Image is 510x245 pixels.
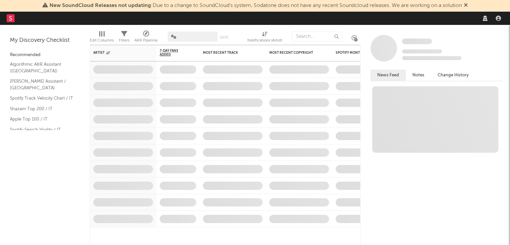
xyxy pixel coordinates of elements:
span: New SoundCloud Releases not updating [49,3,151,8]
div: Edit Columns [90,28,114,47]
button: Change History [431,70,475,81]
span: Tracking Since: [DATE] [402,49,442,53]
div: A&R Pipeline [134,37,158,44]
div: Recommended [10,51,80,59]
button: Save [220,36,228,39]
div: Filters [119,37,129,44]
span: Dismiss [464,3,468,8]
span: : Due to a change to SoundCloud's system, Sodatone does not have any recent Soundcloud releases. ... [49,3,462,8]
div: Filters [119,28,129,47]
a: Spotify Track Velocity Chart / IT [10,95,73,102]
a: Apple Top 100 / IT [10,116,73,123]
input: Search... [292,32,342,41]
span: 7-Day Fans Added [160,49,186,57]
div: Spotify Monthly Listeners [336,51,385,55]
button: News Feed [371,70,406,81]
div: Notifications (Artist) [247,28,282,47]
a: Shazam Top 200 / IT [10,105,73,113]
div: Most Recent Copyright [269,51,319,55]
span: 0 fans last week [402,56,462,60]
div: My Discovery Checklist [10,37,80,44]
div: A&R Pipeline [134,28,158,47]
a: Some Artist [402,38,432,45]
div: Most Recent Track [203,51,253,55]
div: Edit Columns [90,37,114,44]
div: Notifications (Artist) [247,37,282,44]
div: Artist [93,51,143,55]
a: Spotify Search Virality / IT [10,126,73,133]
button: Notes [406,70,431,81]
a: [PERSON_NAME] Assistant / [GEOGRAPHIC_DATA] [10,78,73,91]
a: Algorithmic A&R Assistant ([GEOGRAPHIC_DATA]) [10,61,73,74]
span: Some Artist [402,39,432,44]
